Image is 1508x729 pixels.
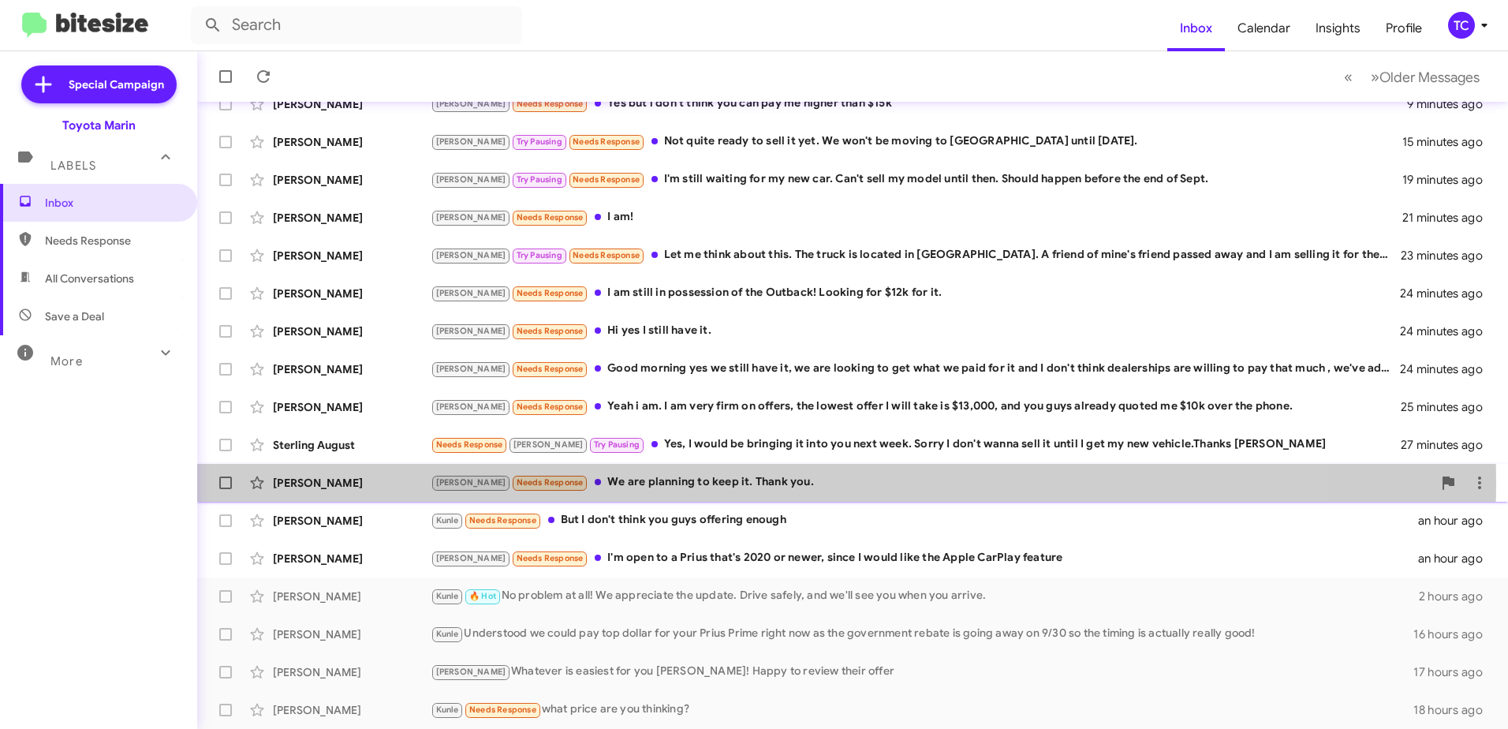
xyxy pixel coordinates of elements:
div: [PERSON_NAME] [273,172,431,188]
span: Try Pausing [594,439,640,450]
div: 9 minutes ago [1407,96,1495,112]
span: Needs Response [517,477,584,488]
span: Kunle [436,705,459,715]
span: [PERSON_NAME] [436,99,506,109]
span: [PERSON_NAME] [436,326,506,336]
span: [PERSON_NAME] [436,553,506,563]
div: [PERSON_NAME] [273,664,431,680]
div: [PERSON_NAME] [273,702,431,718]
span: Older Messages [1379,69,1480,86]
span: Needs Response [517,99,584,109]
div: 19 minutes ago [1402,172,1495,188]
a: Insights [1303,6,1373,51]
button: Previous [1334,61,1362,93]
div: [PERSON_NAME] [273,96,431,112]
span: Needs Response [573,174,640,185]
div: Yeah i am. I am very firm on offers, the lowest offer I will take is $13,000, and you guys alread... [431,398,1401,416]
div: 16 hours ago [1413,626,1495,642]
span: Needs Response [517,364,584,374]
div: 21 minutes ago [1402,210,1495,226]
span: [PERSON_NAME] [436,174,506,185]
div: [PERSON_NAME] [273,626,431,642]
div: 2 hours ago [1419,589,1495,604]
input: Search [191,6,522,44]
span: Needs Response [517,553,584,563]
span: [PERSON_NAME] [436,212,506,222]
div: I am! [431,208,1402,226]
span: [PERSON_NAME] [436,136,506,147]
div: 23 minutes ago [1401,248,1495,264]
span: Labels [50,159,96,173]
span: Needs Response [517,402,584,412]
div: [PERSON_NAME] [273,589,431,604]
span: Needs Response [436,439,503,450]
span: Try Pausing [517,174,562,185]
span: Needs Response [573,250,640,260]
span: Needs Response [517,212,584,222]
span: [PERSON_NAME] [513,439,584,450]
span: [PERSON_NAME] [436,667,506,677]
span: Needs Response [469,705,536,715]
div: 24 minutes ago [1401,361,1495,377]
div: 17 hours ago [1413,664,1495,680]
div: Hi yes I still have it. [431,322,1401,340]
span: Try Pausing [517,136,562,147]
span: Inbox [1167,6,1225,51]
div: [PERSON_NAME] [273,399,431,415]
div: Good morning yes we still have it, we are looking to get what we paid for it and I don't think de... [431,360,1401,378]
a: Profile [1373,6,1435,51]
div: what price are you thinking? [431,701,1413,719]
div: 27 minutes ago [1401,437,1495,453]
span: [PERSON_NAME] [436,402,506,412]
div: We are planning to keep it. Thank you. [431,473,1432,492]
div: Yes but i don't think you can pay me higher than $15k [431,95,1407,113]
div: [PERSON_NAME] [273,361,431,377]
span: « [1344,67,1353,87]
div: [PERSON_NAME] [273,210,431,226]
div: Let me think about this. The truck is located in [GEOGRAPHIC_DATA]. A friend of mine's friend pas... [431,246,1401,264]
span: » [1371,67,1379,87]
span: Inbox [45,195,179,211]
span: Needs Response [469,515,536,525]
span: Kunle [436,591,459,601]
span: Kunle [436,629,459,639]
div: [PERSON_NAME] [273,134,431,150]
div: 18 hours ago [1413,702,1495,718]
div: Understood we could pay top dollar for your Prius Prime right now as the government rebate is goi... [431,625,1413,643]
button: TC [1435,12,1491,39]
div: [PERSON_NAME] [273,323,431,339]
div: But I don't think you guys offering enough [431,511,1418,529]
div: I am still in possession of the Outback! Looking for $12k for it. [431,284,1401,302]
span: Kunle [436,515,459,525]
div: 24 minutes ago [1401,323,1495,339]
div: [PERSON_NAME] [273,248,431,264]
a: Special Campaign [21,65,177,103]
span: Needs Response [517,326,584,336]
span: [PERSON_NAME] [436,250,506,260]
div: [PERSON_NAME] [273,286,431,301]
div: Whatever is easiest for you [PERSON_NAME]! Happy to review their offer [431,663,1413,681]
div: 24 minutes ago [1401,286,1495,301]
span: [PERSON_NAME] [436,477,506,488]
div: Sterling August [273,437,431,453]
a: Calendar [1225,6,1303,51]
span: More [50,354,83,368]
span: Save a Deal [45,308,104,324]
div: Not quite ready to sell it yet. We won't be moving to [GEOGRAPHIC_DATA] until [DATE]. [431,133,1402,151]
button: Next [1361,61,1489,93]
nav: Page navigation example [1335,61,1489,93]
div: TC [1448,12,1475,39]
span: [PERSON_NAME] [436,364,506,374]
span: Needs Response [517,288,584,298]
div: [PERSON_NAME] [273,475,431,491]
div: 25 minutes ago [1401,399,1495,415]
span: Try Pausing [517,250,562,260]
span: Needs Response [45,233,179,249]
div: Toyota Marin [62,118,136,133]
div: [PERSON_NAME] [273,551,431,566]
span: 🔥 Hot [469,591,496,601]
div: an hour ago [1418,551,1495,566]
